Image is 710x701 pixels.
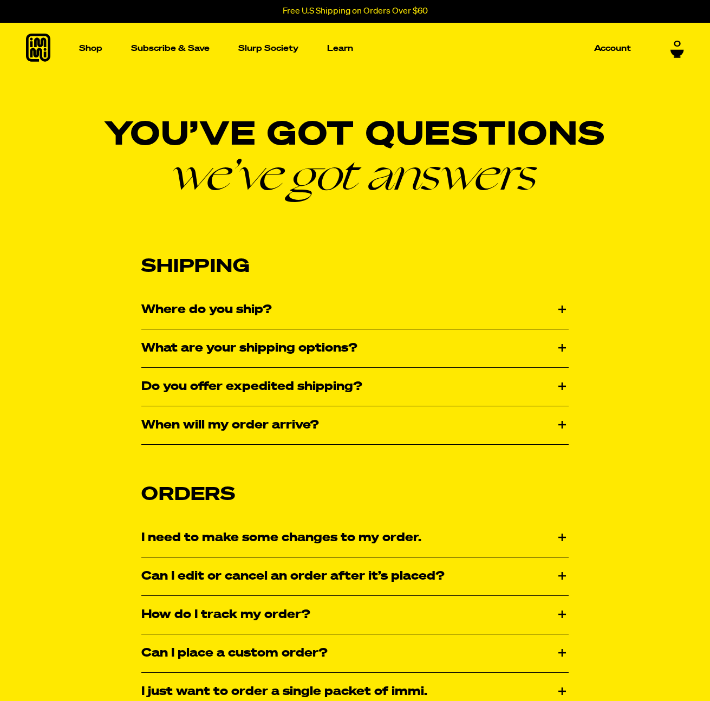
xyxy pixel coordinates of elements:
em: we’ve got answers [26,152,684,195]
a: Account [590,40,635,57]
h2: Shipping [141,256,569,278]
p: Shop [79,44,102,53]
div: Where do you ship? [141,291,569,329]
a: Slurp Society [234,40,303,57]
div: When will my order arrive? [141,406,569,444]
div: Do you offer expedited shipping? [141,368,569,406]
p: Free U.S Shipping on Orders Over $60 [283,7,428,16]
p: Subscribe & Save [131,44,210,53]
div: Can I place a custom order? [141,634,569,672]
a: 0 [670,40,684,58]
h1: You’ve got questions [26,119,684,195]
a: Shop [75,23,107,74]
div: How do I track my order? [141,596,569,634]
div: Can I edit or cancel an order after it’s placed? [141,557,569,595]
p: Account [594,44,631,53]
h2: Orders [141,484,569,506]
nav: Main navigation [75,23,635,74]
p: Learn [327,44,353,53]
p: Slurp Society [238,44,298,53]
a: Subscribe & Save [127,40,214,57]
span: 0 [674,40,681,49]
div: What are your shipping options? [141,329,569,367]
a: Learn [323,23,357,74]
div: I need to make some changes to my order. [141,519,569,557]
